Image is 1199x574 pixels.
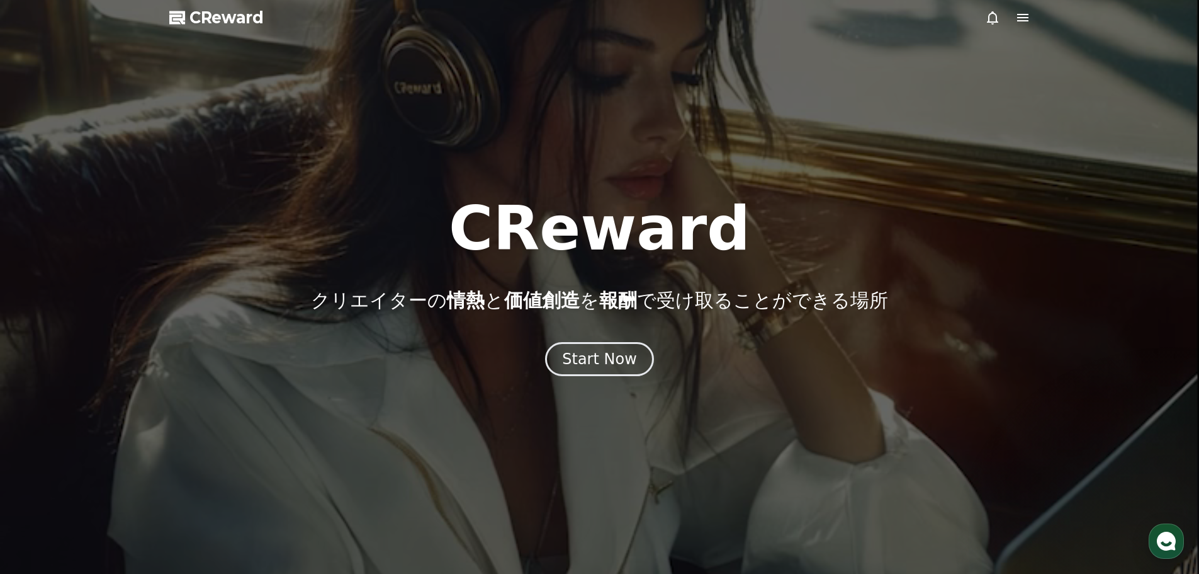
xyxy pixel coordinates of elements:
p: クリエイターの と を で受け取ることができる場所 [311,289,888,312]
h1: CReward [449,198,750,259]
span: CReward [189,8,264,28]
button: Start Now [545,342,654,376]
div: Start Now [562,349,637,369]
span: 情熱 [447,289,485,311]
a: CReward [169,8,264,28]
span: 報酬 [599,289,637,311]
a: Start Now [545,355,654,367]
span: 価値創造 [504,289,580,311]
